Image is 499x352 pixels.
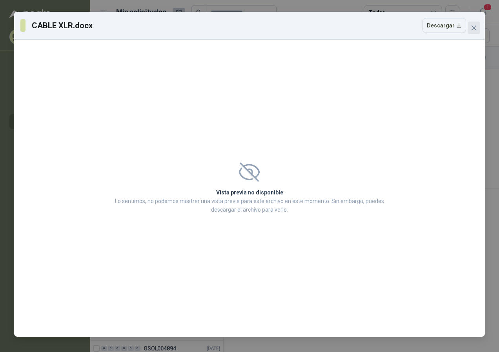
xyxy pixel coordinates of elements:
button: Close [468,22,480,34]
button: Descargar [423,18,466,33]
span: close [471,25,477,31]
p: Lo sentimos, no podemos mostrar una vista previa para este archivo en este momento. Sin embargo, ... [113,197,386,214]
h3: CABLE XLR.docx [32,20,94,31]
h2: Vista previa no disponible [113,188,386,197]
